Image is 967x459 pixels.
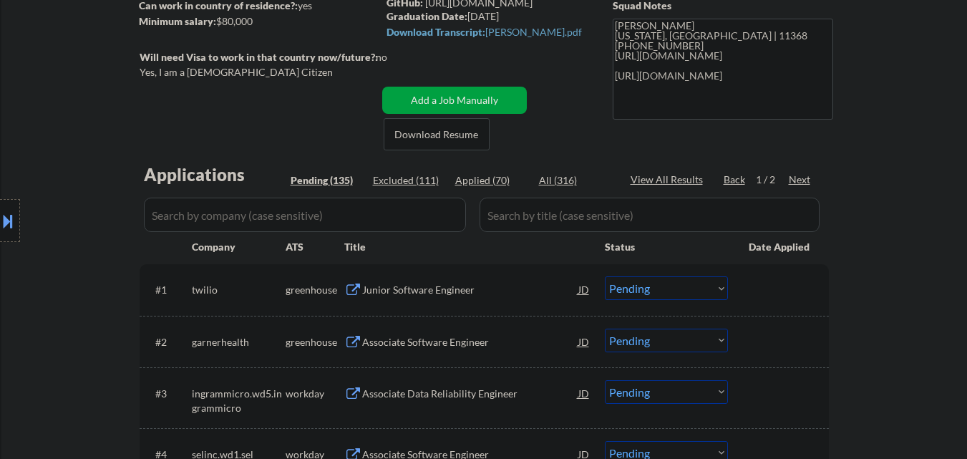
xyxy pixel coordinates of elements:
[756,173,789,187] div: 1 / 2
[724,173,747,187] div: Back
[605,233,728,259] div: Status
[539,173,611,188] div: All (316)
[286,387,344,401] div: workday
[362,387,578,401] div: Associate Data Reliability Engineer
[480,198,820,232] input: Search by title (case sensitive)
[286,283,344,297] div: greenhouse
[577,276,591,302] div: JD
[139,14,377,29] div: $80,000
[387,10,467,22] strong: Graduation Date:
[577,329,591,354] div: JD
[577,380,591,406] div: JD
[382,87,527,114] button: Add a Job Manually
[387,26,585,47] a: Download Transcript:[PERSON_NAME].pdf
[789,173,812,187] div: Next
[286,335,344,349] div: greenhouse
[140,51,378,63] strong: Will need Visa to work in that country now/future?:
[362,283,578,297] div: Junior Software Engineer
[455,173,527,188] div: Applied (70)
[291,173,362,188] div: Pending (135)
[362,335,578,349] div: Associate Software Engineer
[376,50,417,64] div: no
[387,9,589,24] div: [DATE]
[387,26,485,38] strong: Download Transcript:
[387,27,585,37] div: [PERSON_NAME].pdf
[749,240,812,254] div: Date Applied
[140,65,382,79] div: Yes, I am a [DEMOGRAPHIC_DATA] Citizen
[286,240,344,254] div: ATS
[155,387,180,401] div: #3
[373,173,444,188] div: Excluded (111)
[144,198,466,232] input: Search by company (case sensitive)
[631,173,707,187] div: View All Results
[192,387,286,415] div: ingrammicro.wd5.ingrammicro
[139,15,216,27] strong: Minimum salary:
[384,118,490,150] button: Download Resume
[344,240,591,254] div: Title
